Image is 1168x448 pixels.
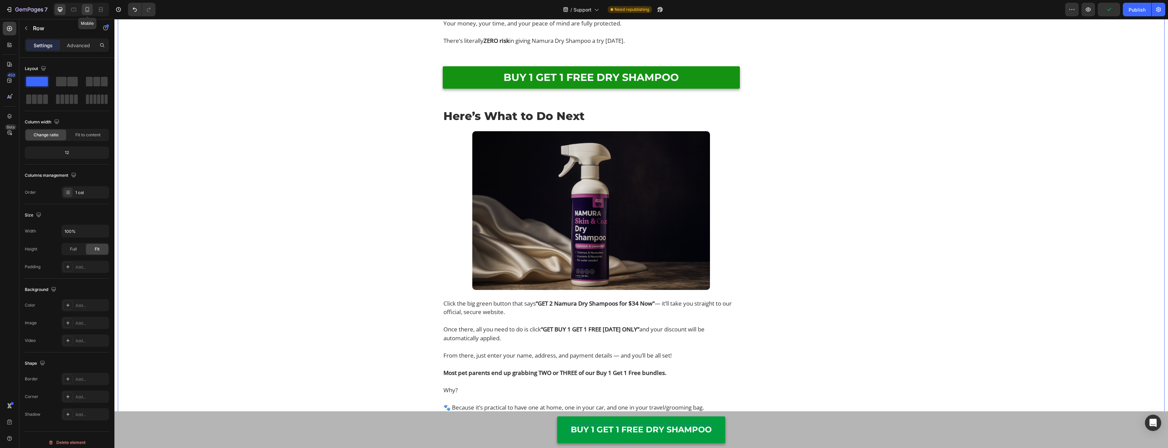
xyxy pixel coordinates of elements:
[75,190,107,196] div: 1 col
[456,406,597,415] p: BUY 1 GET 1 FREE DRY SHAMPOO
[25,394,38,400] div: Corner
[25,302,35,308] div: Color
[1145,415,1161,431] div: Open Intercom Messenger
[25,359,47,368] div: Shape
[25,118,61,127] div: Column width
[75,320,107,326] div: Add...
[389,52,564,65] p: BUY 1 GET 1 FREE DRY SHAMPOO
[128,3,156,16] div: Undo/Redo
[25,246,37,252] div: Height
[44,5,48,14] p: 7
[358,112,596,271] img: gempages_578015985143906832-dc7d9ef3-7ac3-446a-94f5-933f39d3f3de.png
[75,412,107,418] div: Add...
[75,303,107,309] div: Add...
[25,411,40,417] div: Shadow
[75,338,107,344] div: Add...
[114,19,1168,448] iframe: Design area
[329,90,470,104] span: Here’s What to Do Next
[426,306,525,314] strong: “GET BUY 1 GET 1 FREE [DATE] ONLY”
[25,285,58,294] div: Background
[1123,3,1151,16] button: Publish
[25,376,38,382] div: Border
[34,42,53,49] p: Settings
[329,367,625,384] p: Why?
[33,24,91,32] p: Row
[25,171,78,180] div: Columns management
[70,246,77,252] span: Full
[67,42,90,49] p: Advanced
[421,280,540,288] strong: “GET 2 Namura Dry Shampoos for $34 Now”
[443,397,611,424] a: Rich Text Editor. Editing area: main
[6,72,16,78] div: 450
[95,246,99,252] span: Fit
[3,3,51,16] button: 7
[329,306,625,332] p: Once there, all you need to do is click and your discount will be automatically applied.
[25,437,109,448] button: Delete element
[48,438,86,447] div: Delete element
[25,264,40,270] div: Padding
[75,376,107,382] div: Add...
[329,332,625,349] p: From there, just enter your name, address, and payment details — and you’ll be all set!
[25,189,36,195] div: Order
[25,320,37,326] div: Image
[5,124,16,130] div: Beta
[1129,6,1146,13] div: Publish
[328,47,625,70] a: BUY 1 GET 1 FREE DRY SHAMPOO
[26,148,108,157] div: 12
[25,211,43,220] div: Size
[573,6,591,13] span: Support
[25,64,48,73] div: Layout
[62,225,109,237] input: Auto
[570,6,572,13] span: /
[329,384,625,419] p: 🐾 Because it’s practical to have one at home, one in your car, and one in your travel/grooming ba...
[34,132,58,138] span: Change ratio
[456,406,597,415] div: Rich Text Editor. Editing area: main
[25,338,36,344] div: Video
[75,264,107,270] div: Add...
[329,350,552,358] strong: Most pet parents end up grabbing TWO or THREE of our Buy 1 Get 1 Free bundles.
[615,6,649,13] span: Need republishing
[329,280,625,306] p: Click the big green button that says — it’ll take you straight to our official, secure website.
[75,132,101,138] span: Fit to content
[75,394,107,400] div: Add...
[25,228,36,234] div: Width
